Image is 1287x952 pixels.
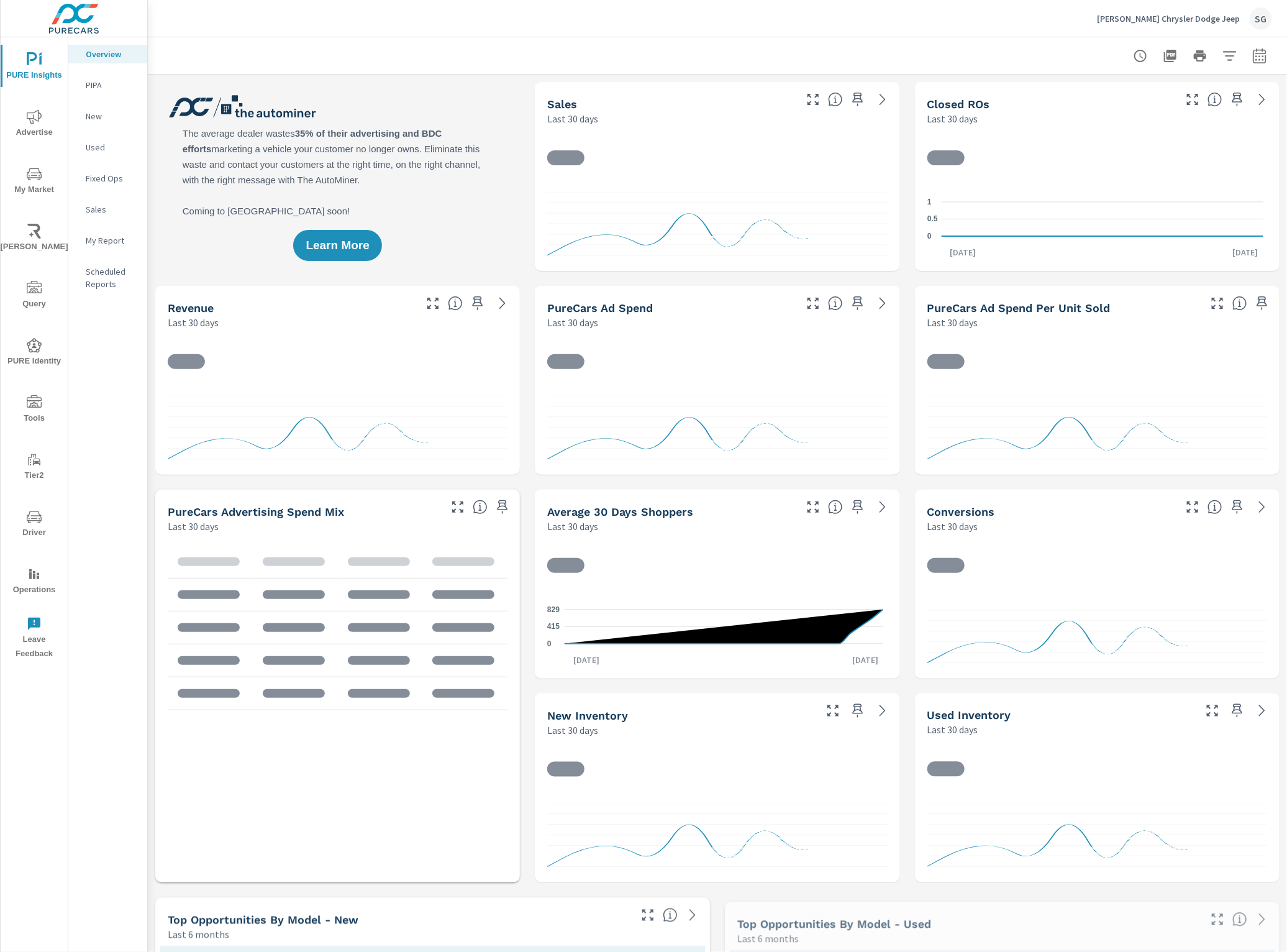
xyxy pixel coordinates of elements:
button: Make Fullscreen [1207,910,1227,930]
button: Make Fullscreen [1203,701,1222,721]
button: Make Fullscreen [423,293,443,313]
p: Last 30 days [927,723,978,738]
button: Make Fullscreen [448,497,468,517]
h5: Average 30 Days Shoppers [547,505,693,518]
p: Last 6 months [168,927,229,942]
span: Save this to your personalized report [1227,701,1247,721]
a: See more details in report [873,701,893,721]
text: 0.5 [927,215,938,224]
h5: Closed ROs [927,98,990,111]
div: My Report [68,231,147,250]
span: A rolling 30 day total of daily Shoppers on the dealership website, averaged over the selected da... [828,500,843,515]
div: PIPA [68,76,147,94]
a: See more details in report [873,293,893,313]
p: Last 30 days [927,111,978,126]
span: Save this to your personalized report [1252,293,1272,313]
button: Learn More [293,230,381,261]
a: See more details in report [873,497,893,517]
div: Overview [68,45,147,63]
p: Last 30 days [168,519,219,534]
p: [DATE] [565,654,608,666]
span: Query [4,281,64,311]
button: "Export Report to PDF" [1158,43,1183,68]
button: Make Fullscreen [803,89,823,109]
p: Sales [86,203,137,216]
div: Fixed Ops [68,169,147,188]
button: Make Fullscreen [803,497,823,517]
span: Average cost of advertising per each vehicle sold at the dealer over the selected date range. The... [1232,296,1247,311]
button: Make Fullscreen [1183,89,1203,109]
p: Fixed Ops [86,172,137,185]
button: Make Fullscreen [803,293,823,313]
h5: Conversions [927,505,995,518]
p: Last 30 days [547,519,598,534]
span: Find the biggest opportunities within your model lineup by seeing how each model is selling in yo... [1232,912,1247,927]
span: Operations [4,567,64,597]
button: Select Date Range [1247,43,1272,68]
h5: Revenue [168,301,214,314]
h5: Used Inventory [927,709,1011,722]
span: This table looks at how you compare to the amount of budget you spend per channel as opposed to y... [473,500,488,515]
text: 1 [927,198,932,206]
h5: Top Opportunities by Model - Used [737,918,931,931]
div: nav menu [1,37,68,666]
span: Save this to your personalized report [848,89,868,109]
h5: Top Opportunities by Model - New [168,913,358,927]
div: Used [68,138,147,157]
span: Number of Repair Orders Closed by the selected dealership group over the selected time range. [So... [1207,92,1222,107]
span: Tools [4,395,64,426]
h5: PureCars Ad Spend [547,301,653,314]
h5: PureCars Advertising Spend Mix [168,505,344,518]
span: Advertise [4,109,64,140]
span: Save this to your personalized report [848,497,868,517]
button: Make Fullscreen [1207,293,1227,313]
text: 0 [927,232,932,240]
span: My Market [4,167,64,197]
div: Sales [68,200,147,219]
h5: Sales [547,98,577,111]
p: Last 30 days [927,519,978,534]
a: See more details in report [683,905,703,925]
span: Learn More [306,240,369,251]
p: Last 30 days [547,111,598,126]
span: Driver [4,510,64,540]
span: Number of vehicles sold by the dealership over the selected date range. [Source: This data is sou... [828,92,843,107]
p: Last 6 months [737,931,799,946]
text: 415 [547,622,560,631]
p: My Report [86,234,137,247]
p: PIPA [86,79,137,91]
span: Find the biggest opportunities within your model lineup by seeing how each model is selling in yo... [663,908,678,923]
button: Apply Filters [1217,43,1242,68]
p: New [86,110,137,122]
button: Make Fullscreen [1183,497,1203,517]
a: See more details in report [493,293,512,313]
span: Save this to your personalized report [468,293,488,313]
text: 0 [547,639,552,648]
a: See more details in report [873,89,893,109]
p: Scheduled Reports [86,265,137,290]
a: See more details in report [1252,910,1272,930]
span: Total sales revenue over the selected date range. [Source: This data is sourced from the dealer’s... [448,296,463,311]
span: Save this to your personalized report [848,701,868,721]
p: Last 30 days [547,315,598,330]
span: Tier2 [4,452,64,483]
h5: PureCars Ad Spend Per Unit Sold [927,301,1111,314]
button: Print Report [1188,43,1212,68]
p: [DATE] [844,654,888,666]
span: PURE Insights [4,52,64,83]
p: [DATE] [1224,246,1267,259]
p: Last 30 days [547,723,598,738]
div: New [68,107,147,126]
div: Scheduled Reports [68,262,147,293]
button: Make Fullscreen [823,701,843,721]
button: Make Fullscreen [638,905,658,925]
span: Save this to your personalized report [1227,89,1247,109]
span: The number of dealer-specified goals completed by a visitor. [Source: This data is provided by th... [1207,500,1222,515]
text: 829 [547,605,560,614]
h5: New Inventory [547,709,628,722]
a: See more details in report [1252,497,1272,517]
span: Save this to your personalized report [493,497,512,517]
span: PURE Identity [4,338,64,368]
p: [DATE] [942,246,985,259]
a: See more details in report [1252,89,1272,109]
